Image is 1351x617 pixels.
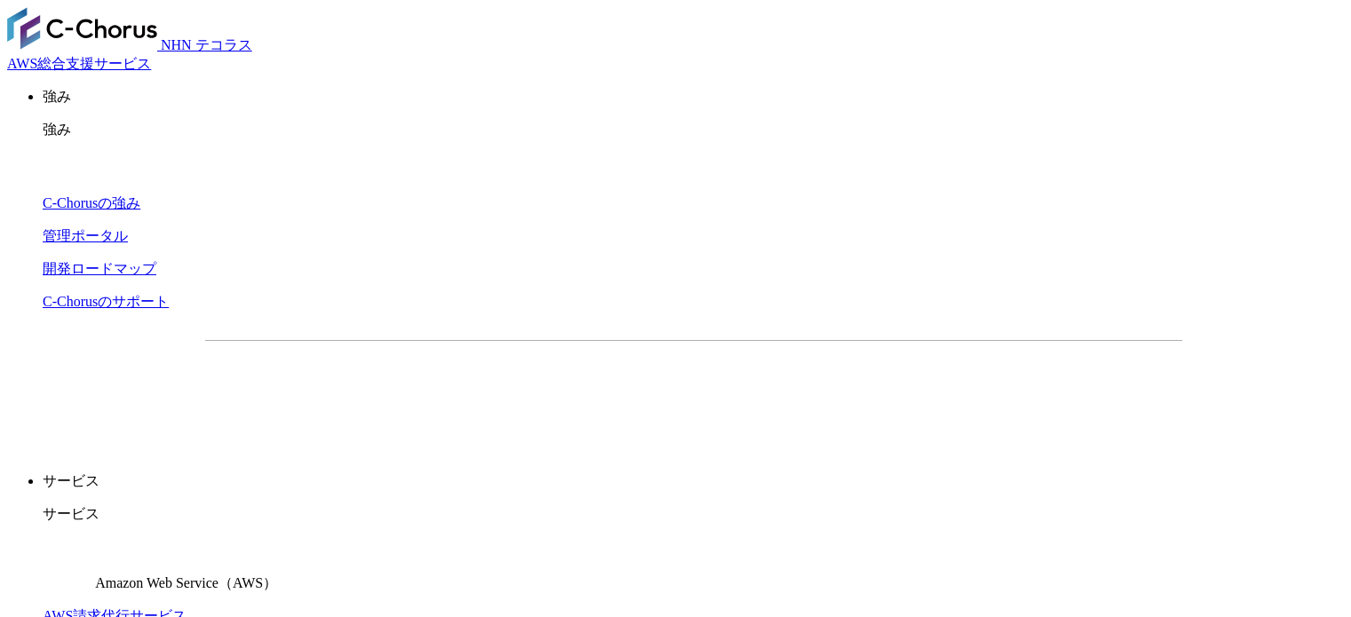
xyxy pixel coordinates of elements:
a: 資料を請求する [399,369,685,414]
img: 矢印 [959,388,974,395]
a: 開発ロードマップ [43,261,156,276]
p: サービス [43,505,1344,524]
p: 強み [43,88,1344,107]
a: まずは相談する [703,369,989,414]
a: 管理ポータル [43,228,128,243]
span: Amazon Web Service（AWS） [95,575,277,590]
a: AWS総合支援サービス C-Chorus NHN テコラスAWS総合支援サービス [7,37,252,71]
img: AWS総合支援サービス C-Chorus [7,7,157,50]
a: C-Chorusのサポート [43,294,169,309]
img: 矢印 [656,388,670,395]
a: C-Chorusの強み [43,195,140,210]
img: Amazon Web Service（AWS） [43,538,92,588]
p: 強み [43,121,1344,139]
p: サービス [43,472,1344,491]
